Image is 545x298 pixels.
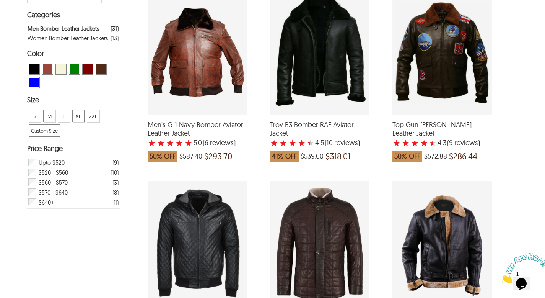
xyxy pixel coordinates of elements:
span: reviews [208,139,234,147]
label: 5.0 [194,139,202,147]
div: Filter $560 - $570 Men Bomber Leather Jackets [28,177,118,187]
a: Filter Women Bomber Leather Jackets [28,33,118,43]
label: 3 rating [288,139,297,147]
span: reviews [453,139,478,147]
label: 2 rating [279,139,288,147]
span: $520 - $560 [39,167,68,177]
div: View Brown ( Brand Color ) Men Bomber Leather Jackets [96,64,107,75]
div: ( 31 ) [111,24,119,33]
span: S [29,110,41,122]
span: ) [325,139,360,147]
div: View Blue Men Bomber Leather Jackets [29,77,40,88]
div: Heading Filter Men Bomber Leather Jackets by Color [27,50,120,59]
span: Troy B3 Bomber RAF Aviator Jacket [270,121,369,137]
div: View XL Men Bomber Leather Jackets [72,110,85,122]
div: Women Bomber Leather Jackets [28,33,108,43]
span: 50% OFF [392,151,422,162]
span: 50% OFF [148,151,177,162]
div: View Black Men Bomber Leather Jackets [29,64,40,75]
span: (6 [203,139,208,147]
div: Heading Filter Men Bomber Leather Jackets by Size [27,96,120,105]
span: 2XL [87,110,99,122]
label: 1 rating [392,139,401,147]
div: Men Bomber Leather Jackets [28,24,99,33]
label: 4 rating [298,139,306,147]
iframe: chat widget [498,250,545,287]
div: View Maroon Men Bomber Leather Jackets [82,64,93,75]
label: 4.3 [438,139,446,147]
span: $286.44 [449,152,477,160]
span: Upto $520 [39,157,65,167]
div: Filter Upto $520 Men Bomber Leather Jackets [28,157,118,167]
label: 1 rating [270,139,278,147]
span: L [58,110,70,122]
label: 3 rating [166,139,174,147]
span: $293.70 [204,152,232,160]
div: View M Men Bomber Leather Jackets [43,110,55,122]
div: Filter $570 - $640 Men Bomber Leather Jackets [28,187,118,197]
label: 2 rating [157,139,165,147]
span: 1 [3,3,6,10]
a: Troy B3 Bomber RAF Aviator Jacket with a 4.5 Star Rating 10 Product Review which was at a price o... [270,110,369,166]
div: Filter $640+ Men Bomber Leather Jackets [28,197,118,207]
img: Chat attention grabber [3,3,50,33]
span: (10 [325,139,333,147]
span: $570 - $640 [39,187,68,197]
span: Men's G-1 Navy Bomber Aviator Leather Jacket [148,121,247,137]
div: ( 8 ) [112,188,119,197]
label: 1 rating [148,139,156,147]
span: M [44,110,55,122]
span: ) [203,139,236,147]
div: Filter $520 - $560 Men Bomber Leather Jackets [28,167,118,177]
label: 5 rating [429,139,437,147]
label: 4.5 [315,139,324,147]
div: ( 10 ) [111,168,119,177]
div: Heading Filter Men Bomber Leather Jackets by Categories [27,11,120,20]
div: ( 1 ) [114,198,119,207]
div: View Beige Men Bomber Leather Jackets [55,64,67,75]
span: $572.88 [424,152,447,160]
span: $560 - $570 [39,177,68,187]
a: Men's G-1 Navy Bomber Aviator Leather Jacket with a 5 Star Rating 6 Product Review which was at a... [148,110,247,166]
div: View Cognac Men Bomber Leather Jackets [42,64,53,75]
label: 2 rating [402,139,410,147]
span: reviews [333,139,358,147]
div: View Green Men Bomber Leather Jackets [69,64,80,75]
span: 41% OFF [270,151,299,162]
div: ( 9 ) [112,158,119,167]
label: 3 rating [411,139,419,147]
div: Heading Filter Men Bomber Leather Jackets by Price Range [27,145,120,154]
label: 4 rating [420,139,428,147]
div: View 2XL Men Bomber Leather Jackets [87,110,99,122]
a: Top Gun Tom Cruise Leather Jacket with a 4.333333333333334 Star Rating 9 Product Review which was... [392,110,492,166]
div: View L Men Bomber Leather Jackets [58,110,70,122]
div: View Custom Size Men Bomber Leather Jackets [29,124,60,137]
div: ( 13 ) [111,33,119,43]
label: 5 rating [307,139,314,147]
span: $640+ [39,197,54,207]
div: ( 3 ) [112,178,119,187]
div: View S Men Bomber Leather Jackets [29,110,41,122]
span: ) [447,139,480,147]
span: Top Gun Tom Cruise Leather Jacket [392,121,492,137]
span: (9 [447,139,453,147]
span: $318.01 [325,152,350,160]
a: Filter Men Bomber Leather Jackets [28,24,118,33]
span: Custom Size [29,125,60,136]
label: 4 rating [175,139,184,147]
span: $539.00 [301,152,324,160]
span: XL [73,110,84,122]
label: 5 rating [184,139,193,147]
span: $587.40 [179,152,202,160]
